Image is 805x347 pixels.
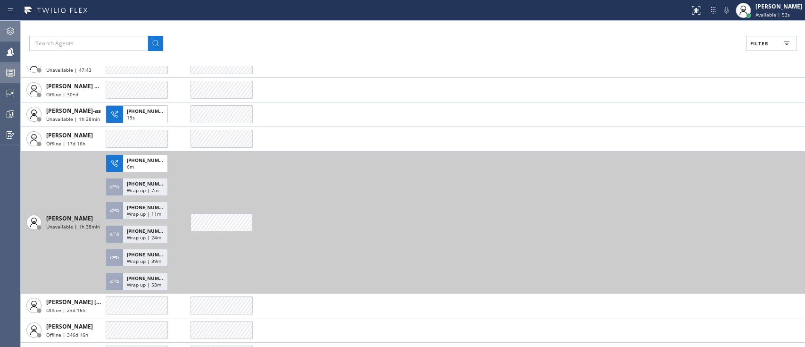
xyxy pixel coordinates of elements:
span: Unavailable | 47:43 [46,67,91,73]
span: Wrap up | 7m [127,187,158,194]
span: [PERSON_NAME] [PERSON_NAME] [46,298,141,306]
span: Available | 53s [755,11,790,18]
span: [PHONE_NUMBER] [127,180,170,187]
input: Search Agents [29,36,148,51]
span: Wrap up | 39m [127,258,161,264]
span: [PERSON_NAME] [46,214,93,222]
button: [PHONE_NUMBER]6m [106,152,171,175]
span: Offline | 346d 16h [46,331,88,338]
span: [PHONE_NUMBER] [127,108,170,114]
button: Mute [720,4,733,17]
span: Wrap up | 24m [127,234,161,241]
span: [PHONE_NUMBER] [127,275,170,281]
span: Wrap up | 11m [127,211,161,217]
span: Wrap up | 53m [127,281,161,288]
button: [PHONE_NUMBER]Wrap up | 24m [106,222,171,246]
span: Unavailable | 1h 38min [46,223,100,230]
span: [PHONE_NUMBER] [127,228,170,234]
div: [PERSON_NAME] [755,2,802,10]
span: [PHONE_NUMBER] [127,204,170,211]
span: [PHONE_NUMBER] [127,251,170,258]
span: Unavailable | 1h 38min [46,116,100,122]
span: Filter [750,40,769,47]
button: [PHONE_NUMBER]19s [106,102,171,126]
span: [PERSON_NAME] [46,322,93,330]
button: [PHONE_NUMBER]Wrap up | 11m [106,199,171,222]
span: [PERSON_NAME] [46,131,93,139]
button: Filter [746,36,797,51]
span: [PERSON_NAME]-as [46,107,101,115]
span: [PERSON_NAME] Udoetteh [46,82,121,90]
span: Offline | 23d 16h [46,307,85,313]
button: [PHONE_NUMBER]Wrap up | 39m [106,246,171,270]
span: 6m [127,163,134,170]
button: [PHONE_NUMBER]Wrap up | 7m [106,175,171,199]
button: [PHONE_NUMBER]Wrap up | 53m [106,270,171,293]
span: Offline | 17d 16h [46,140,85,147]
span: 19s [127,114,135,121]
span: Offline | 30+d [46,91,78,98]
span: [PHONE_NUMBER] [127,157,170,163]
